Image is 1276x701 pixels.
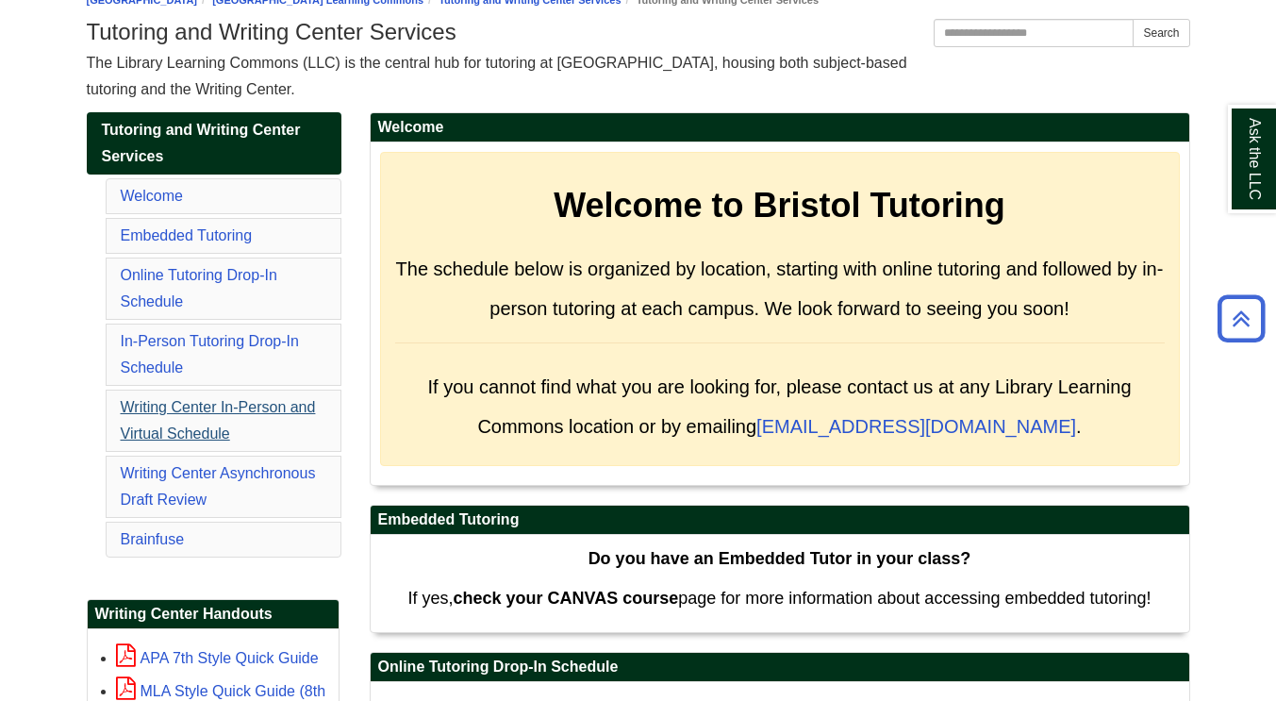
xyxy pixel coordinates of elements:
[121,267,277,309] a: Online Tutoring Drop-In Schedule
[396,259,1164,319] span: The schedule below is organized by location, starting with online tutoring and followed by in-per...
[756,416,1076,437] a: [EMAIL_ADDRESS][DOMAIN_NAME]
[453,589,678,608] strong: check your CANVAS course
[371,653,1189,682] h2: Online Tutoring Drop-In Schedule
[1133,19,1189,47] button: Search
[371,506,1189,535] h2: Embedded Tutoring
[116,650,319,666] a: APA 7th Style Quick Guide
[121,531,185,547] a: Brainfuse
[121,188,183,204] a: Welcome
[87,112,341,175] a: Tutoring and Writing Center Services
[407,589,1151,608] span: If yes, page for more information about accessing embedded tutoring!
[121,399,316,442] a: Writing Center In-Person and Virtual Schedule
[121,465,316,508] a: Writing Center Asynchronous Draft Review
[371,113,1189,142] h2: Welcome
[427,376,1131,437] span: If you cannot find what you are looking for, please contact us at any Library Learning Commons lo...
[1211,306,1271,331] a: Back to Top
[121,333,299,376] a: In-Person Tutoring Drop-In Schedule
[87,55,907,97] span: The Library Learning Commons (LLC) is the central hub for tutoring at [GEOGRAPHIC_DATA], housing ...
[88,600,339,629] h2: Writing Center Handouts
[554,186,1005,225] strong: Welcome to Bristol Tutoring
[87,19,1190,45] h1: Tutoring and Writing Center Services
[121,227,253,243] a: Embedded Tutoring
[102,122,301,164] span: Tutoring and Writing Center Services
[588,549,971,568] strong: Do you have an Embedded Tutor in your class?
